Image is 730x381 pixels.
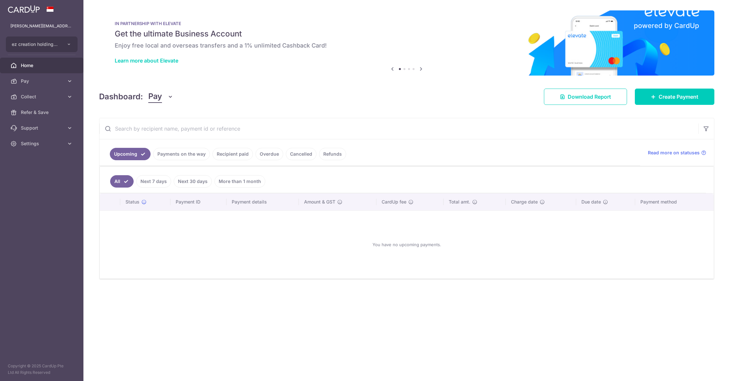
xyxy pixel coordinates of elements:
span: Pay [21,78,64,84]
h6: Enjoy free local and overseas transfers and a 1% unlimited Cashback Card! [115,42,699,49]
span: Home [21,62,64,69]
a: Next 30 days [174,175,212,188]
a: Next 7 days [136,175,171,188]
span: Create Payment [659,93,698,101]
a: Download Report [544,89,627,105]
th: Payment method [635,193,714,210]
a: Recipient paid [212,148,253,160]
p: [PERSON_NAME][EMAIL_ADDRESS][DOMAIN_NAME] [10,23,73,29]
a: Payments on the way [153,148,210,160]
div: You have no upcoming payments. [108,216,706,273]
span: Download Report [568,93,611,101]
span: Pay [148,91,162,103]
a: Read more on statuses [648,149,706,156]
span: Read more on statuses [648,149,700,156]
img: Renovation banner [99,10,714,76]
span: Refer & Save [21,109,64,116]
span: Due date [581,199,601,205]
th: Payment details [226,193,299,210]
span: Status [125,199,139,205]
p: IN PARTNERSHIP WITH ELEVATE [115,21,699,26]
span: Amount & GST [304,199,335,205]
span: Charge date [511,199,538,205]
a: Upcoming [110,148,151,160]
a: Cancelled [286,148,316,160]
input: Search by recipient name, payment id or reference [99,118,698,139]
a: Create Payment [635,89,714,105]
a: Overdue [255,148,283,160]
span: Collect [21,93,64,100]
a: More than 1 month [214,175,265,188]
span: Total amt. [449,199,470,205]
button: ez creation holdings pte ltd [6,36,78,52]
a: All [110,175,134,188]
span: Support [21,125,64,131]
h4: Dashboard: [99,91,143,103]
span: ez creation holdings pte ltd [12,41,60,48]
a: Learn more about Elevate [115,57,178,64]
button: Pay [148,91,173,103]
span: Settings [21,140,64,147]
a: Refunds [319,148,346,160]
h5: Get the ultimate Business Account [115,29,699,39]
span: CardUp fee [382,199,406,205]
img: CardUp [8,5,40,13]
th: Payment ID [170,193,226,210]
